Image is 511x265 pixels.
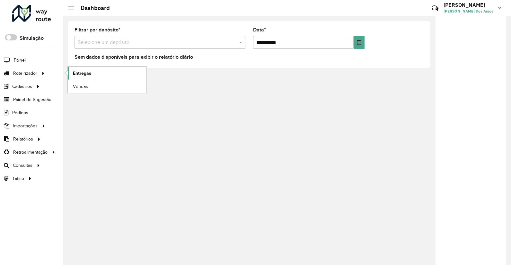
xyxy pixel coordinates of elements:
span: Painel [14,57,26,64]
span: Painel de Sugestão [13,96,51,103]
label: Simulação [20,34,44,42]
span: [PERSON_NAME] Dos Anjos [444,8,493,14]
h3: [PERSON_NAME] [444,2,493,8]
label: Data [253,26,266,34]
span: Roteirizador [13,70,37,77]
span: Consultas [13,162,32,169]
button: Choose Date [354,36,365,49]
label: Sem dados disponíveis para exibir o relatório diário [75,53,193,61]
a: Contato Rápido [428,1,442,15]
span: Tático [12,175,24,182]
span: Retroalimentação [13,149,48,156]
a: Entregas [68,67,146,80]
label: Filtrar por depósito [75,26,120,34]
h2: Dashboard [74,4,110,12]
span: Entregas [73,70,91,77]
span: Pedidos [12,109,28,116]
span: Cadastros [12,83,32,90]
span: Importações [13,123,38,129]
span: Vendas [73,83,88,90]
span: Relatórios [13,136,33,142]
a: Vendas [68,80,146,93]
